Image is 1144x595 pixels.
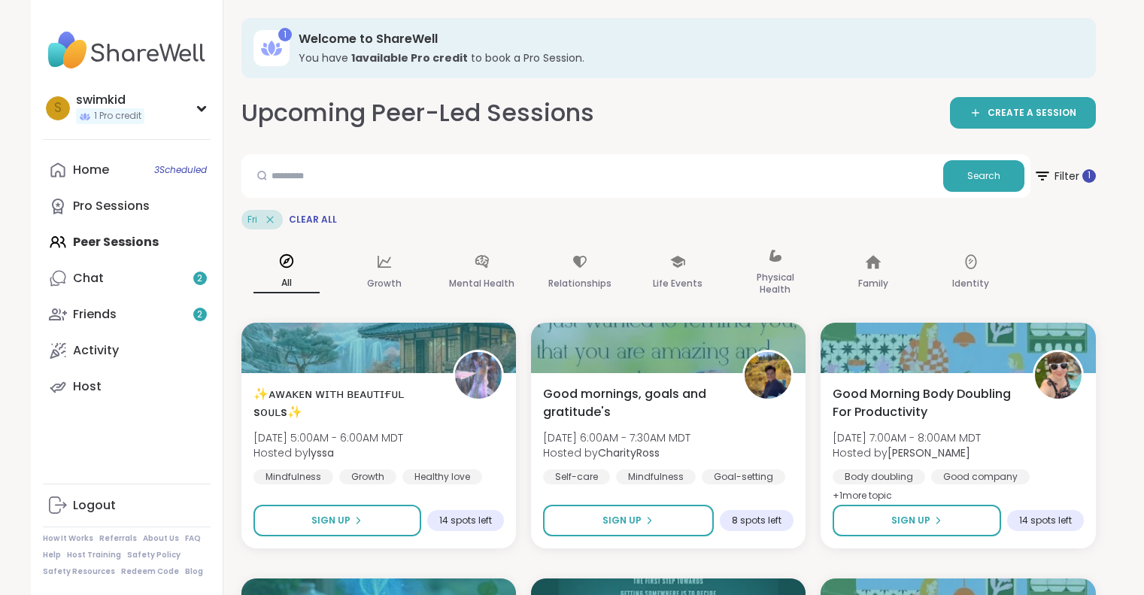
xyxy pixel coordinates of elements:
button: Sign Up [253,505,421,536]
p: Relationships [548,275,611,293]
a: Host Training [67,550,121,560]
a: Activity [43,332,211,369]
h2: Upcoming Peer-Led Sessions [241,96,594,130]
span: Sign Up [602,514,642,527]
button: Sign Up [543,505,714,536]
b: lyssa [308,445,334,460]
a: Pro Sessions [43,188,211,224]
span: Sign Up [311,514,350,527]
span: 14 spots left [1019,515,1072,527]
span: Hosted by [543,445,690,460]
div: Body doubling [833,469,925,484]
a: How It Works [43,533,93,544]
div: Self-care [543,469,610,484]
span: 1 [1088,169,1091,182]
p: Family [858,275,888,293]
span: Hosted by [833,445,981,460]
a: Blog [185,566,203,577]
div: Logout [73,497,116,514]
span: Filter [1033,158,1096,194]
span: 3 Scheduled [154,164,207,176]
span: 2 [197,308,202,321]
b: [PERSON_NAME] [888,445,970,460]
span: [DATE] 7:00AM - 8:00AM MDT [833,430,981,445]
p: Mental Health [449,275,514,293]
a: Friends2 [43,296,211,332]
img: CharityRoss [745,352,791,399]
div: Activity [73,342,119,359]
span: Good mornings, goals and gratitude's [543,385,726,421]
a: About Us [143,533,179,544]
span: 14 spots left [439,515,492,527]
button: Search [943,160,1024,192]
div: Goal-setting [702,469,785,484]
img: ShareWell Nav Logo [43,24,211,77]
p: Life Events [653,275,702,293]
a: Redeem Code [121,566,179,577]
button: Sign Up [833,505,1000,536]
div: Healthy love [402,469,482,484]
span: [DATE] 5:00AM - 6:00AM MDT [253,430,403,445]
p: Physical Health [742,269,809,299]
span: Search [967,169,1000,183]
span: Clear All [289,214,337,226]
h3: Welcome to ShareWell [299,31,1075,47]
a: Safety Resources [43,566,115,577]
span: 2 [197,272,202,285]
a: FAQ [185,533,201,544]
span: CREATE A SESSION [988,107,1076,120]
div: Pro Sessions [73,198,150,214]
div: Growth [339,469,396,484]
span: Sign Up [891,514,930,527]
span: s [54,99,62,118]
span: 8 spots left [732,515,781,527]
p: Growth [367,275,402,293]
a: Safety Policy [127,550,181,560]
a: Home3Scheduled [43,152,211,188]
div: Mindfulness [616,469,696,484]
a: Host [43,369,211,405]
img: Adrienne_QueenOfTheDawn [1035,352,1082,399]
div: Good company [931,469,1030,484]
a: Help [43,550,61,560]
button: Filter 1 [1033,154,1096,198]
a: Referrals [99,533,137,544]
span: Hosted by [253,445,403,460]
h3: You have to book a Pro Session. [299,50,1075,65]
b: CharityRoss [598,445,660,460]
span: Fri [247,214,257,226]
img: lyssa [455,352,502,399]
div: Mindfulness [253,469,333,484]
span: 1 Pro credit [94,110,141,123]
div: Host [73,378,102,395]
a: Logout [43,487,211,524]
div: Chat [73,270,104,287]
div: swimkid [76,92,144,108]
div: Friends [73,306,117,323]
span: [DATE] 6:00AM - 7:30AM MDT [543,430,690,445]
p: Identity [952,275,989,293]
a: Chat2 [43,260,211,296]
p: All [253,274,320,293]
span: Good Morning Body Doubling For Productivity [833,385,1015,421]
div: Home [73,162,109,178]
span: ✨ᴀᴡᴀᴋᴇɴ ᴡɪᴛʜ ʙᴇᴀᴜᴛɪғᴜʟ sᴏᴜʟs✨ [253,385,436,421]
b: 1 available Pro credit [351,50,468,65]
div: 1 [278,28,292,41]
a: CREATE A SESSION [950,97,1096,129]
